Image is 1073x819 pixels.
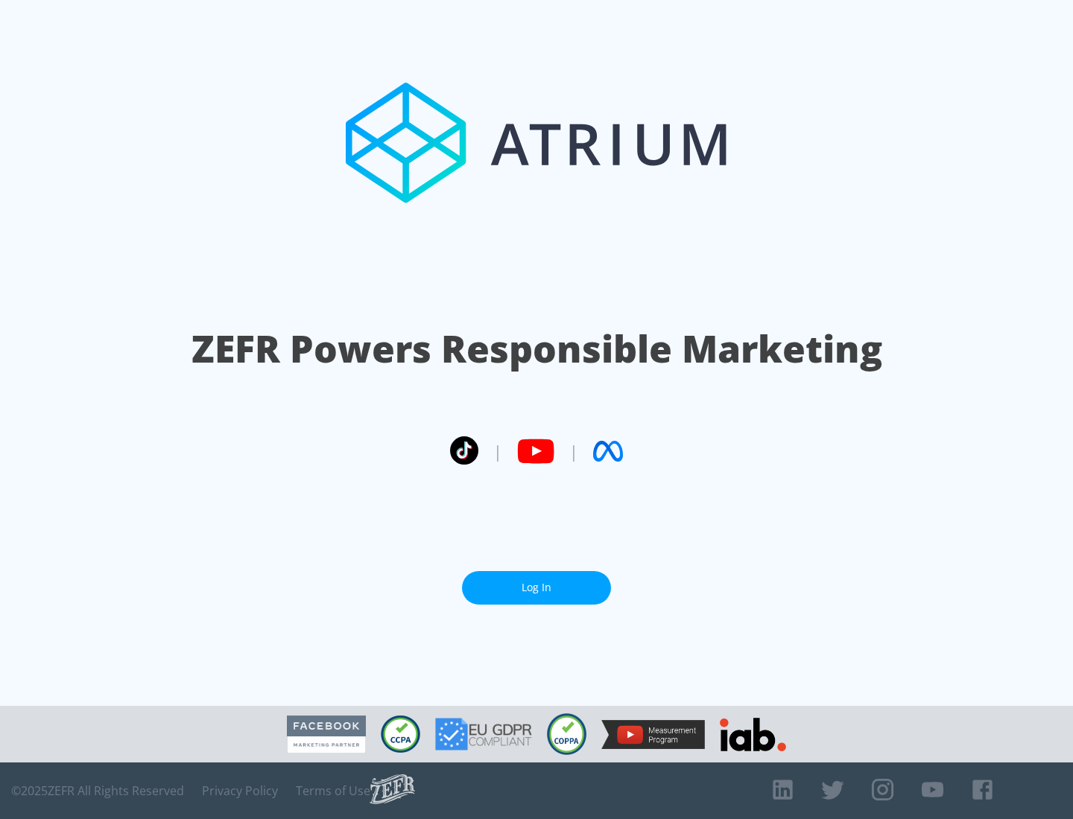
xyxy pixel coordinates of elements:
img: Facebook Marketing Partner [287,716,366,753]
h1: ZEFR Powers Responsible Marketing [192,323,882,375]
span: | [493,440,502,462]
span: | [569,440,578,462]
a: Terms of Use [296,783,370,798]
span: © 2025 ZEFR All Rights Reserved [11,783,184,798]
a: Log In [462,571,611,605]
img: IAB [720,718,786,751]
img: CCPA Compliant [381,716,420,753]
img: GDPR Compliant [435,718,532,751]
img: COPPA Compliant [547,713,586,755]
a: Privacy Policy [202,783,278,798]
img: YouTube Measurement Program [601,720,705,749]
